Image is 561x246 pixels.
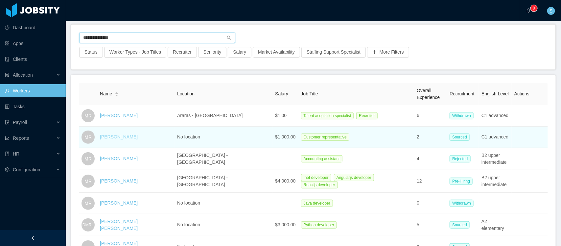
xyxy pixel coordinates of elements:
button: Market Availability [253,47,300,58]
i: icon: search [227,36,231,40]
span: Reactjs developer [301,181,338,188]
td: 12 [414,170,447,193]
span: Accounting assistant [301,155,342,162]
i: icon: bell [526,8,531,13]
span: Sourced [450,221,470,229]
td: Araras - [GEOGRAPHIC_DATA] [175,105,272,127]
span: Recruitment [450,91,474,96]
a: [PERSON_NAME] [100,200,138,206]
button: Staffing Support Specialist [301,47,366,58]
td: No location [175,214,272,236]
span: S [549,7,552,15]
span: Rejected [450,155,470,162]
div: Sort [115,91,119,96]
span: Configuration [13,167,40,172]
a: icon: auditClients [5,53,60,66]
i: icon: setting [5,167,10,172]
td: [GEOGRAPHIC_DATA] - [GEOGRAPHIC_DATA] [175,148,272,170]
td: 2 [414,127,447,148]
td: 0 [414,193,447,214]
span: HR [13,151,19,157]
td: C1 advanced [479,105,512,127]
span: Name [100,90,112,97]
td: B2 upper intermediate [479,148,512,170]
span: Python developer [301,221,337,229]
td: 6 [414,105,447,127]
span: Recruiter [356,112,378,119]
a: [PERSON_NAME] [100,178,138,184]
td: A2 elementary [479,214,512,236]
span: Overall Experience [417,88,440,100]
span: Reports [13,135,29,141]
span: Allocation [13,72,33,78]
span: Job Title [301,91,318,96]
a: [PERSON_NAME] [100,156,138,161]
span: MR [84,175,92,188]
span: Java developer [301,200,333,207]
td: [GEOGRAPHIC_DATA] - [GEOGRAPHIC_DATA] [175,170,272,193]
span: Location [177,91,195,96]
i: icon: book [5,152,10,156]
button: Recruiter [168,47,197,58]
td: 5 [414,214,447,236]
span: $1.00 [275,113,287,118]
span: Angularjs developer [334,174,374,181]
span: MR [84,197,92,210]
i: icon: line-chart [5,136,10,140]
button: Worker Types - Job Titles [104,47,166,58]
a: icon: userWorkers [5,84,60,97]
span: Withdrawn [450,200,474,207]
span: MR [84,152,92,165]
a: icon: profileTasks [5,100,60,113]
span: $3,000.00 [275,222,295,227]
a: [PERSON_NAME] [PERSON_NAME] [100,219,138,231]
i: icon: solution [5,73,10,77]
span: DMRL [82,219,94,231]
span: $1,000.00 [275,134,295,139]
a: [PERSON_NAME] [100,134,138,139]
i: icon: file-protect [5,120,10,125]
span: Pre-Hiring [450,178,473,185]
span: Sourced [450,134,470,141]
button: Salary [228,47,251,58]
span: Actions [514,91,529,96]
button: Status [79,47,103,58]
a: icon: appstoreApps [5,37,60,50]
span: MR [84,109,92,122]
span: Payroll [13,120,27,125]
a: icon: pie-chartDashboard [5,21,60,34]
td: B2 upper intermediate [479,170,512,193]
i: icon: caret-up [115,91,119,93]
span: English Level [481,91,509,96]
td: 4 [414,148,447,170]
td: No location [175,193,272,214]
sup: 0 [531,5,537,12]
span: MR [84,131,92,144]
span: Customer representative [301,134,349,141]
span: Salary [275,91,288,96]
i: icon: caret-down [115,94,119,96]
button: icon: plusMore Filters [367,47,409,58]
td: C1 advanced [479,127,512,148]
button: Seniority [198,47,226,58]
span: Withdrawn [450,112,474,119]
span: .net developer [301,174,331,181]
span: Talent acquisition specialist [301,112,354,119]
a: [PERSON_NAME] [100,113,138,118]
span: $4,000.00 [275,178,295,184]
td: No location [175,127,272,148]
